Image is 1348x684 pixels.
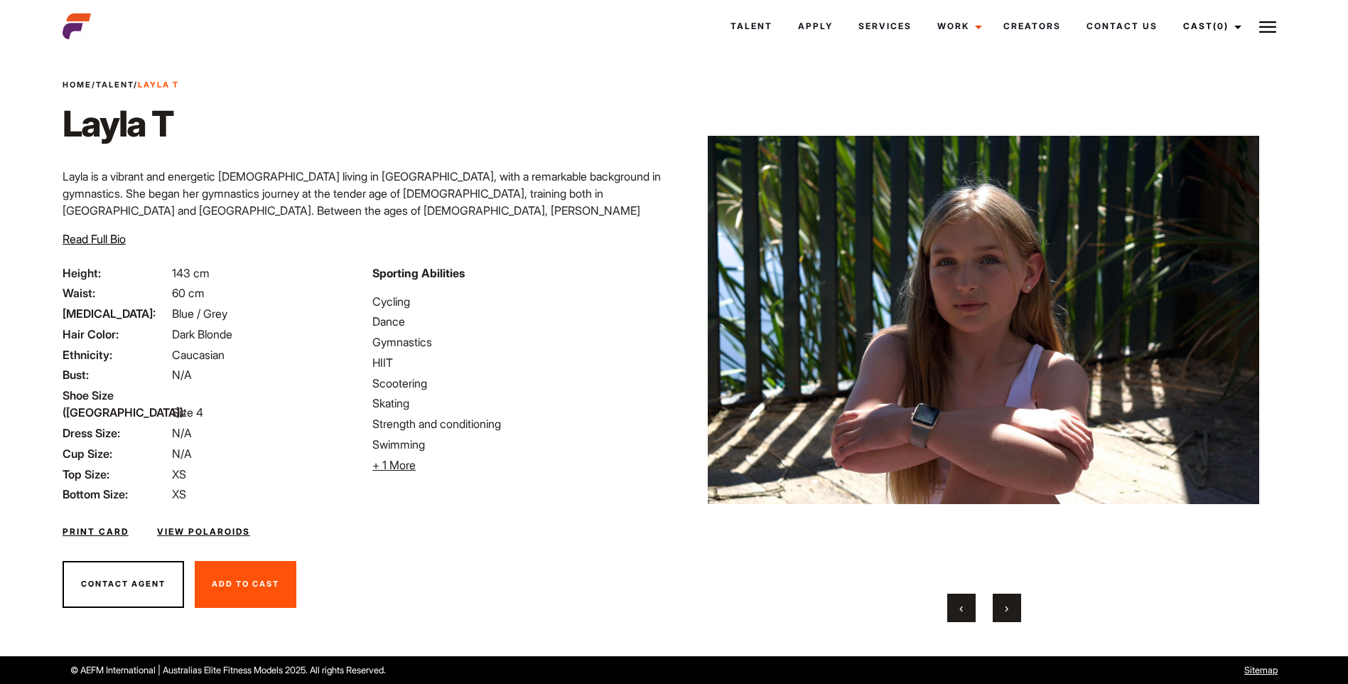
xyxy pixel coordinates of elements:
a: Creators [991,7,1074,46]
span: Top Size: [63,466,169,483]
span: Hair Color: [63,326,169,343]
img: Burger icon [1259,18,1276,36]
img: cropped-aefm-brand-fav-22-square.png [63,12,91,41]
span: N/A [172,426,192,440]
h1: Layla T [63,102,179,145]
span: 60 cm [172,286,205,300]
span: Shoe Size ([GEOGRAPHIC_DATA]): [63,387,169,421]
span: Previous [959,601,963,615]
span: Cup Size: [63,445,169,462]
span: [MEDICAL_DATA]: [63,305,169,322]
span: XS [172,467,186,481]
span: Bottom Size: [63,486,169,503]
span: Dress Size: [63,424,169,442]
a: Print Card [63,525,129,538]
a: Apply [785,7,846,46]
span: N/A [172,368,192,382]
p: © AEFM International | Australias Elite Fitness Models 2025. All rights Reserved. [70,663,767,677]
button: Add To Cast [195,561,296,608]
span: N/A [172,447,192,461]
a: Services [846,7,924,46]
a: Contact Us [1074,7,1170,46]
li: Dance [372,313,665,330]
p: Layla is a vibrant and energetic [DEMOGRAPHIC_DATA] living in [GEOGRAPHIC_DATA], with a remarkabl... [63,168,666,270]
span: Add To Cast [212,579,279,589]
span: Height: [63,264,169,282]
img: image9 2 [708,63,1259,577]
span: 143 cm [172,266,210,280]
strong: Sporting Abilities [372,266,465,280]
span: Size 4 [172,405,203,420]
button: Read Full Bio [63,230,126,247]
li: Scootering [372,375,665,392]
strong: Layla T [138,80,179,90]
span: / / [63,79,179,91]
span: Caucasian [172,348,225,362]
span: + 1 More [372,458,416,472]
li: Strength and conditioning [372,415,665,432]
li: HIIT [372,354,665,371]
span: Waist: [63,284,169,301]
a: Home [63,80,92,90]
li: Cycling [372,293,665,310]
a: Work [924,7,991,46]
span: Ethnicity: [63,346,169,363]
span: Bust: [63,366,169,383]
span: XS [172,487,186,501]
button: Contact Agent [63,561,184,608]
li: Skating [372,395,665,412]
span: Blue / Grey [172,306,227,321]
a: Talent [718,7,785,46]
span: (0) [1213,21,1229,31]
span: Next [1005,601,1008,615]
a: View Polaroids [157,525,250,538]
li: Gymnastics [372,333,665,351]
li: Swimming [372,436,665,453]
a: Sitemap [1244,665,1278,675]
span: Read Full Bio [63,232,126,246]
a: Talent [96,80,134,90]
span: Dark Blonde [172,327,232,341]
a: Cast(0) [1170,7,1250,46]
